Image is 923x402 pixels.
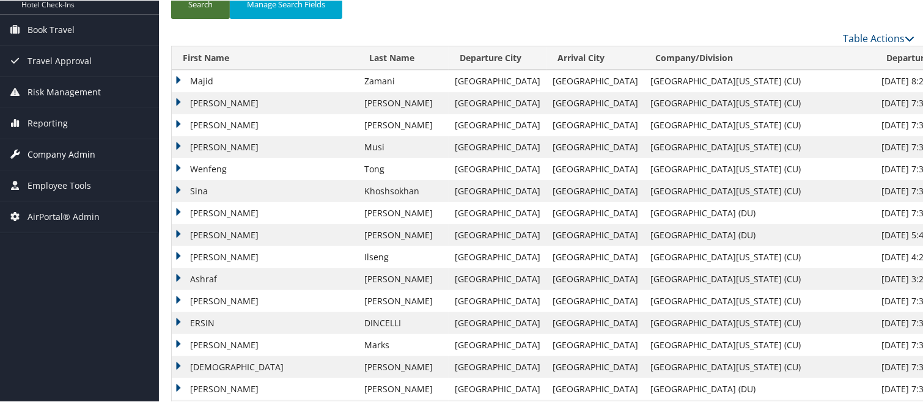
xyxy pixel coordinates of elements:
td: [PERSON_NAME] [172,334,358,356]
td: [GEOGRAPHIC_DATA] [449,290,546,312]
td: [GEOGRAPHIC_DATA] [546,312,644,334]
td: [GEOGRAPHIC_DATA] [449,378,546,400]
td: [GEOGRAPHIC_DATA] [546,70,644,92]
td: [GEOGRAPHIC_DATA] [449,268,546,290]
td: [GEOGRAPHIC_DATA] [449,70,546,92]
td: Tong [358,158,449,180]
span: Book Travel [28,14,75,45]
td: Ilseng [358,246,449,268]
td: [GEOGRAPHIC_DATA] [546,114,644,136]
td: [PERSON_NAME] [358,378,449,400]
td: [GEOGRAPHIC_DATA] [546,136,644,158]
td: [PERSON_NAME] [172,92,358,114]
th: First Name: activate to sort column ascending [172,46,358,70]
td: [GEOGRAPHIC_DATA][US_STATE] (CU) [644,334,875,356]
td: [GEOGRAPHIC_DATA] [546,356,644,378]
td: [GEOGRAPHIC_DATA] [546,180,644,202]
td: [GEOGRAPHIC_DATA] [449,180,546,202]
span: Company Admin [28,139,95,169]
td: [GEOGRAPHIC_DATA][US_STATE] (CU) [644,92,875,114]
td: [GEOGRAPHIC_DATA] [449,246,546,268]
td: [GEOGRAPHIC_DATA][US_STATE] (CU) [644,70,875,92]
td: [GEOGRAPHIC_DATA] [449,312,546,334]
th: Company/Division [644,46,875,70]
td: [GEOGRAPHIC_DATA] [546,378,644,400]
td: [GEOGRAPHIC_DATA] (DU) [644,202,875,224]
td: [GEOGRAPHIC_DATA][US_STATE] (CU) [644,114,875,136]
td: [GEOGRAPHIC_DATA][US_STATE] (CU) [644,290,875,312]
td: Marks [358,334,449,356]
td: [GEOGRAPHIC_DATA][US_STATE] (CU) [644,268,875,290]
td: [PERSON_NAME] [358,290,449,312]
td: [PERSON_NAME] [172,290,358,312]
td: Majid [172,70,358,92]
td: Wenfeng [172,158,358,180]
td: [PERSON_NAME] [358,202,449,224]
td: [PERSON_NAME] [172,136,358,158]
td: [GEOGRAPHIC_DATA] [449,224,546,246]
td: Ashraf [172,268,358,290]
span: Reporting [28,108,68,138]
td: [GEOGRAPHIC_DATA] [449,334,546,356]
td: [GEOGRAPHIC_DATA] [449,136,546,158]
td: [GEOGRAPHIC_DATA] (DU) [644,224,875,246]
span: Employee Tools [28,170,91,200]
td: [PERSON_NAME] [358,268,449,290]
td: [GEOGRAPHIC_DATA][US_STATE] (CU) [644,180,875,202]
span: Risk Management [28,76,101,107]
td: [GEOGRAPHIC_DATA] [546,268,644,290]
td: [GEOGRAPHIC_DATA] [546,224,644,246]
td: [PERSON_NAME] [358,224,449,246]
td: [GEOGRAPHIC_DATA] [449,92,546,114]
td: [PERSON_NAME] [358,114,449,136]
span: Travel Approval [28,45,92,76]
td: [GEOGRAPHIC_DATA] [546,334,644,356]
td: [GEOGRAPHIC_DATA] [449,356,546,378]
td: Sina [172,180,358,202]
td: [GEOGRAPHIC_DATA] [546,92,644,114]
td: [GEOGRAPHIC_DATA][US_STATE] (CU) [644,158,875,180]
td: [PERSON_NAME] [172,114,358,136]
td: [GEOGRAPHIC_DATA][US_STATE] (CU) [644,312,875,334]
td: [GEOGRAPHIC_DATA][US_STATE] (CU) [644,136,875,158]
td: [PERSON_NAME] [358,356,449,378]
th: Arrival City: activate to sort column ascending [546,46,644,70]
td: [GEOGRAPHIC_DATA] [449,202,546,224]
td: [PERSON_NAME] [358,92,449,114]
td: Zamani [358,70,449,92]
td: [GEOGRAPHIC_DATA] [546,158,644,180]
td: [GEOGRAPHIC_DATA] [449,114,546,136]
td: ERSIN [172,312,358,334]
span: AirPortal® Admin [28,201,100,232]
td: [GEOGRAPHIC_DATA][US_STATE] (CU) [644,246,875,268]
td: [GEOGRAPHIC_DATA] [546,290,644,312]
td: [GEOGRAPHIC_DATA] [546,202,644,224]
td: [PERSON_NAME] [172,224,358,246]
td: [GEOGRAPHIC_DATA][US_STATE] (CU) [644,356,875,378]
td: [PERSON_NAME] [172,202,358,224]
td: [PERSON_NAME] [172,378,358,400]
td: Khoshsokhan [358,180,449,202]
td: [GEOGRAPHIC_DATA] (DU) [644,378,875,400]
th: Departure City: activate to sort column ascending [449,46,546,70]
td: [GEOGRAPHIC_DATA] [449,158,546,180]
td: Musi [358,136,449,158]
td: DINCELLI [358,312,449,334]
td: [PERSON_NAME] [172,246,358,268]
a: Table Actions [843,31,914,45]
th: Last Name: activate to sort column ascending [358,46,449,70]
td: [DEMOGRAPHIC_DATA] [172,356,358,378]
td: [GEOGRAPHIC_DATA] [546,246,644,268]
